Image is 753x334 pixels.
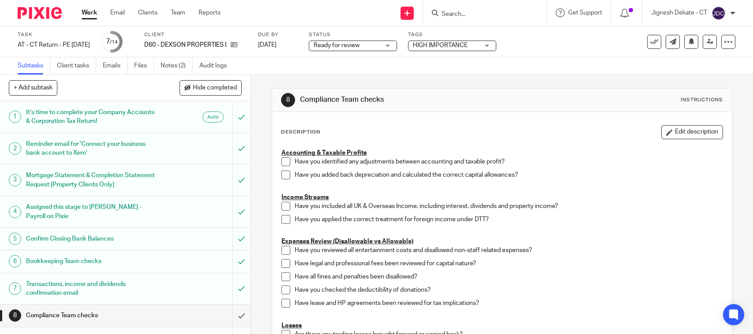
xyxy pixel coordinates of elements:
[161,57,193,74] a: Notes (2)
[171,8,185,17] a: Team
[295,215,722,224] p: Have you applied the correct treatment for foreign income under DTT?
[295,202,722,211] p: Have you included all UK & Overseas Income, including interest, dividends and property income?
[281,93,295,107] div: 8
[9,206,21,218] div: 4
[106,37,118,47] div: 7
[26,309,158,322] h1: Compliance Team checks
[661,125,723,139] button: Edit description
[82,8,97,17] a: Work
[103,57,127,74] a: Emails
[300,95,521,104] h1: Compliance Team checks
[134,57,154,74] a: Files
[26,255,158,268] h1: Bookkeeping Team checks
[9,174,21,186] div: 3
[441,11,520,19] input: Search
[9,111,21,123] div: 1
[202,111,224,122] div: Auto
[295,246,722,255] p: Have you reviewed all entertainment costs and disallowed non-staff related expenses?
[281,323,302,329] u: Losses
[258,42,277,48] span: [DATE]
[110,8,125,17] a: Email
[199,57,233,74] a: Audit logs
[295,259,722,268] p: Have legal and professional fees been reviewed for capital nature?
[295,157,722,166] p: Have you identified any adjustments between accounting and taxable profit?
[9,233,21,245] div: 5
[9,282,21,295] div: 7
[26,169,158,191] h1: Mortgage Statement & Completion Statement Request [Property Clients Only]
[309,31,397,38] label: Status
[144,41,226,49] p: D60 - DEXSON PROPERTIES LTD
[295,286,722,294] p: Have you checked the deductibility of donations?
[199,8,221,17] a: Reports
[18,41,90,49] div: AT - CT Return - PE [DATE]
[144,31,247,38] label: Client
[26,278,158,300] h1: Transactions, income and dividends confirmation email
[110,40,118,45] small: /14
[57,57,96,74] a: Client tasks
[9,255,21,267] div: 6
[26,137,158,160] h1: Reminder email for 'Connect your business bank account to Xero'
[408,31,496,38] label: Tags
[9,80,57,95] button: + Add subtask
[651,8,707,17] p: Jignesh Dekate - CT
[26,106,158,128] h1: It's time to complete your Company Accounts & Corporation Tax Return!
[18,7,62,19] img: Pixie
[281,238,413,245] u: Expenses Review (Disallowable vs Allowable)
[281,150,367,156] u: Accounting & Taxable Profits
[18,57,50,74] a: Subtasks
[9,309,21,322] div: 8
[295,171,722,179] p: Have you added back depreciation and calculated the correct capital allowances?
[18,31,90,38] label: Task
[26,232,158,245] h1: Confirm Closing Bank Balances
[314,42,360,48] span: Ready for review
[568,10,602,16] span: Get Support
[295,299,722,308] p: Have lease and HP agreements been reviewed for tax implications?
[413,42,468,48] span: HIGH IMPORTANCE
[138,8,157,17] a: Clients
[18,41,90,49] div: AT - CT Return - PE 31-07-2025
[281,194,329,200] u: Income Streams
[295,272,722,281] p: Have all fines and penalties been disallowed?
[258,31,298,38] label: Due by
[281,129,320,136] p: Description
[180,80,242,95] button: Hide completed
[681,96,723,104] div: Instructions
[9,142,21,155] div: 2
[26,200,158,223] h1: Assigned this stage to [PERSON_NAME] - Payroll on Pixie
[712,6,726,20] img: svg%3E
[193,85,237,92] span: Hide completed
